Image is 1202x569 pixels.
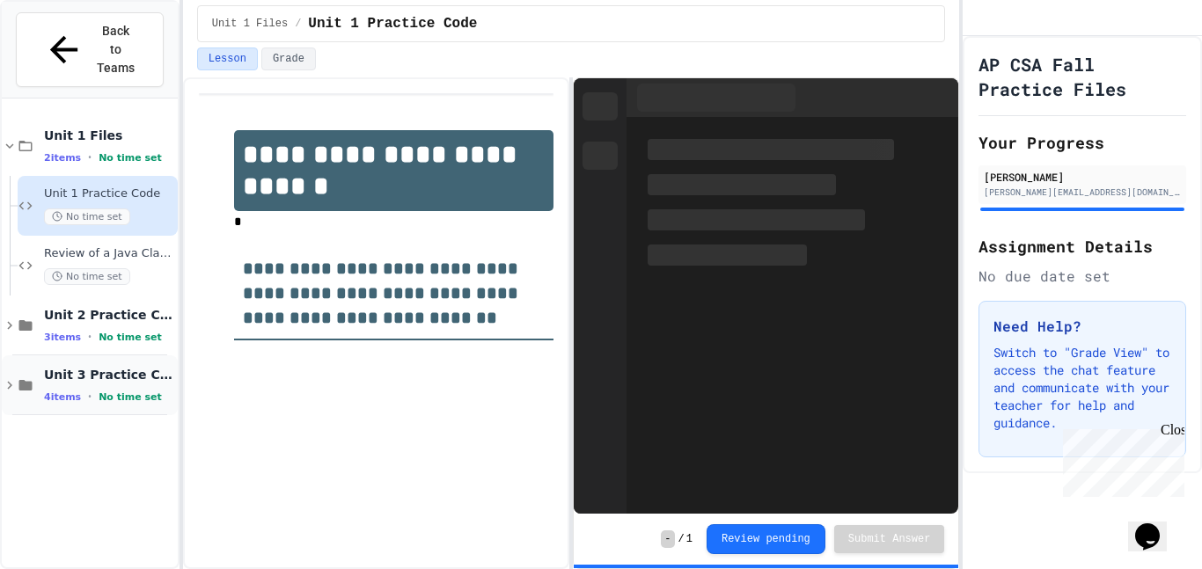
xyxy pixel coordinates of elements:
h1: AP CSA Fall Practice Files [978,52,1186,101]
span: Back to Teams [95,22,136,77]
h2: Your Progress [978,130,1186,155]
span: / [295,17,301,31]
h2: Assignment Details [978,234,1186,259]
button: Lesson [197,47,258,70]
h3: Need Help? [993,316,1171,337]
span: • [88,330,92,344]
span: • [88,150,92,164]
span: No time set [44,208,130,225]
span: 1 [686,532,693,546]
span: 4 items [44,391,81,403]
button: Review pending [707,524,825,554]
span: Unit 3 Practice Code [44,367,174,383]
span: Unit 1 Files [44,128,174,143]
span: 2 items [44,152,81,164]
span: No time set [44,268,130,285]
span: • [88,390,92,404]
iframe: chat widget [1056,422,1184,497]
span: No time set [99,152,162,164]
span: / [678,532,685,546]
span: - [661,530,674,548]
div: Chat with us now!Close [7,7,121,112]
span: Unit 1 Practice Code [44,186,174,201]
button: Grade [261,47,316,70]
span: Review of a Java Class and Printing [44,246,174,261]
span: No time set [99,332,162,343]
span: Submit Answer [848,532,931,546]
div: [PERSON_NAME][EMAIL_ADDRESS][DOMAIN_NAME] [984,186,1181,199]
span: Unit 1 Practice Code [308,13,477,34]
p: Switch to "Grade View" to access the chat feature and communicate with your teacher for help and ... [993,344,1171,432]
button: Submit Answer [834,525,945,553]
button: Back to Teams [16,12,164,87]
span: No time set [99,391,162,403]
iframe: chat widget [1128,499,1184,551]
span: Unit 2 Practice Code [44,307,174,323]
div: No due date set [978,266,1186,287]
div: [PERSON_NAME] [984,169,1181,185]
span: Unit 1 Files [212,17,288,31]
span: 3 items [44,332,81,343]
